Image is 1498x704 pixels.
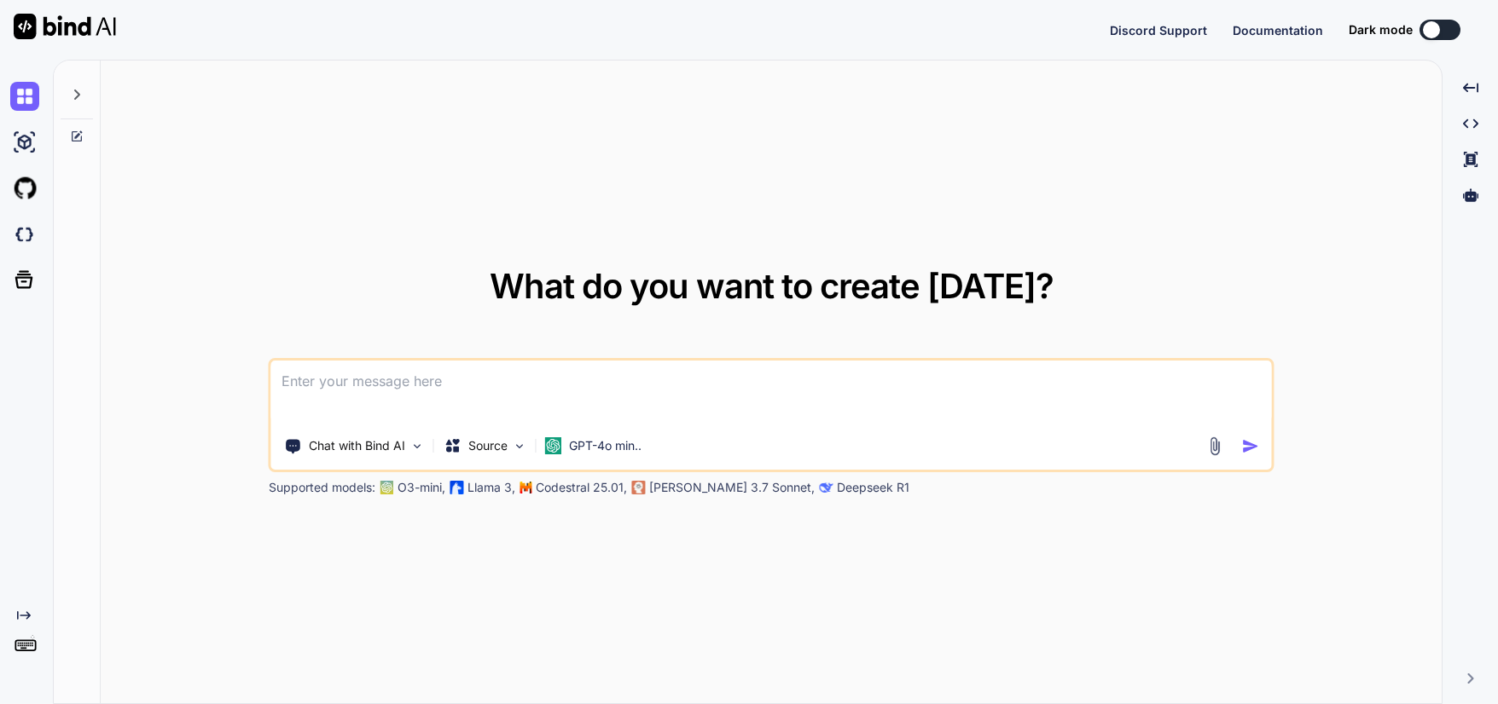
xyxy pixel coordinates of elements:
p: Supported models: [269,479,375,496]
p: Llama 3, [467,479,515,496]
p: Chat with Bind AI [309,437,405,454]
img: Pick Models [513,439,527,453]
p: Codestral 25.01, [536,479,627,496]
img: claude [632,481,646,494]
img: darkCloudIdeIcon [10,220,39,249]
p: O3-mini, [398,479,445,496]
img: ai-studio [10,128,39,157]
img: Bind AI [14,14,116,39]
p: Deepseek R1 [837,479,909,496]
img: attachment [1205,436,1225,456]
img: GPT-4 [380,481,394,494]
img: GPT-4o mini [545,437,562,454]
p: [PERSON_NAME] 3.7 Sonnet, [649,479,815,496]
img: chat [10,82,39,111]
span: Discord Support [1110,23,1207,38]
button: Documentation [1233,21,1323,39]
img: Llama2 [450,481,464,494]
p: Source [468,437,508,454]
span: Documentation [1233,23,1323,38]
span: Dark mode [1349,21,1413,38]
img: icon [1242,437,1260,455]
img: Mistral-AI [520,482,532,493]
img: claude [820,481,833,494]
button: Discord Support [1110,21,1207,39]
img: Pick Tools [410,439,425,453]
p: GPT-4o min.. [569,437,642,454]
span: What do you want to create [DATE]? [490,265,1054,307]
img: githubLight [10,174,39,203]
